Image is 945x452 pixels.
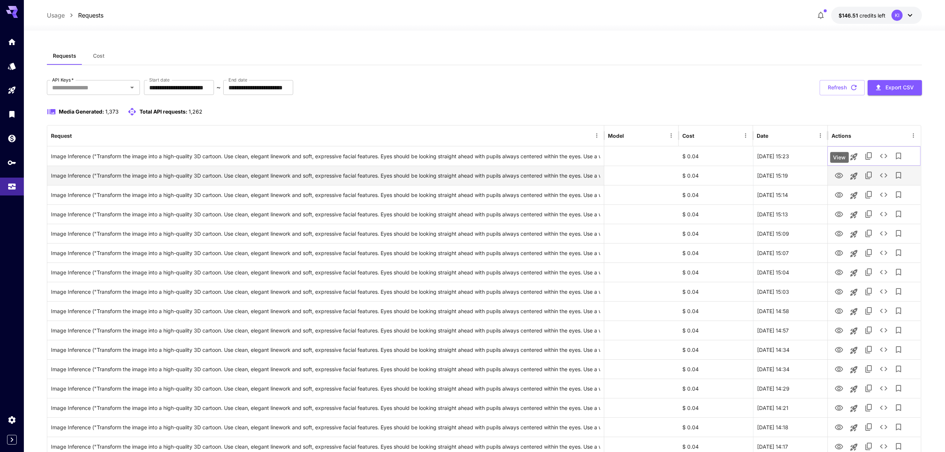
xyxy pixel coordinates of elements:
[51,205,600,224] div: Click to copy prompt
[753,166,827,185] div: 23 Sep, 2025 15:19
[679,398,753,417] div: $ 0.04
[757,133,768,139] div: Date
[59,108,104,115] span: Media Generated:
[876,187,891,202] button: See details
[832,187,846,202] button: View
[149,77,170,83] label: Start date
[876,245,891,260] button: See details
[7,435,17,445] div: Expand sidebar
[861,207,876,222] button: Copy TaskUUID
[876,362,891,376] button: See details
[891,342,906,357] button: Add to library
[769,130,779,141] button: Sort
[891,168,906,183] button: Add to library
[679,185,753,204] div: $ 0.04
[846,169,861,184] button: Launch in playground
[861,381,876,396] button: Copy TaskUUID
[753,146,827,166] div: 23 Sep, 2025 15:23
[753,417,827,437] div: 23 Sep, 2025 14:18
[846,265,861,280] button: Launch in playground
[832,361,846,376] button: View
[93,52,105,59] span: Cost
[753,301,827,321] div: 23 Sep, 2025 14:58
[51,147,600,166] div: Click to copy prompt
[876,342,891,357] button: See details
[228,77,247,83] label: End date
[679,417,753,437] div: $ 0.04
[52,77,74,83] label: API Keys
[679,146,753,166] div: $ 0.04
[831,7,922,24] button: $146.51003KI
[861,400,876,415] button: Copy TaskUUID
[876,323,891,338] button: See details
[876,226,891,241] button: See details
[832,226,846,241] button: View
[51,166,600,185] div: Click to copy prompt
[832,419,846,435] button: View
[832,206,846,222] button: View
[839,12,885,19] div: $146.51003
[679,340,753,359] div: $ 0.04
[105,108,119,115] span: 1,373
[51,185,600,204] div: Click to copy prompt
[679,262,753,282] div: $ 0.04
[666,130,676,141] button: Menu
[891,226,906,241] button: Add to library
[876,284,891,299] button: See details
[679,301,753,321] div: $ 0.04
[846,149,861,164] button: Launch in playground
[891,381,906,396] button: Add to library
[846,246,861,261] button: Launch in playground
[592,130,602,141] button: Menu
[51,379,600,398] div: Click to copy prompt
[832,148,846,163] button: View
[753,224,827,243] div: 23 Sep, 2025 15:09
[846,324,861,338] button: Launch in playground
[51,282,600,301] div: Click to copy prompt
[820,80,865,95] button: Refresh
[861,226,876,241] button: Copy TaskUUID
[876,420,891,435] button: See details
[832,245,846,260] button: View
[740,130,751,141] button: Menu
[53,52,76,59] span: Requests
[753,359,827,379] div: 23 Sep, 2025 14:34
[679,204,753,224] div: $ 0.04
[78,11,103,20] p: Requests
[753,243,827,262] div: 23 Sep, 2025 15:07
[753,262,827,282] div: 23 Sep, 2025 15:04
[891,265,906,280] button: Add to library
[7,86,16,95] div: Playground
[815,130,826,141] button: Menu
[861,245,876,260] button: Copy TaskUUID
[679,321,753,340] div: $ 0.04
[679,359,753,379] div: $ 0.04
[861,265,876,280] button: Copy TaskUUID
[830,152,849,163] div: View
[908,130,919,141] button: Menu
[51,418,600,437] div: Click to copy prompt
[217,83,221,92] p: ~
[832,303,846,318] button: View
[47,11,65,20] a: Usage
[753,282,827,301] div: 23 Sep, 2025 15:03
[625,130,635,141] button: Sort
[846,285,861,300] button: Launch in playground
[891,245,906,260] button: Add to library
[891,207,906,222] button: Add to library
[832,284,846,299] button: View
[51,133,72,139] div: Request
[7,134,16,143] div: Wallet
[7,37,16,47] div: Home
[7,61,16,71] div: Models
[51,263,600,282] div: Click to copy prompt
[753,321,827,340] div: 23 Sep, 2025 14:57
[832,133,851,139] div: Actions
[832,168,846,183] button: View
[846,188,861,203] button: Launch in playground
[7,109,16,119] div: Library
[51,321,600,340] div: Click to copy prompt
[832,322,846,338] button: View
[679,224,753,243] div: $ 0.04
